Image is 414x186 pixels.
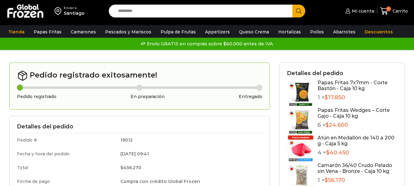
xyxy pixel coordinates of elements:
[330,26,359,38] a: Abarrotes
[17,70,262,81] h2: Pedido registrado exitosamente!
[317,177,397,184] p: 1 ×
[344,5,374,17] a: Mi cuenta
[391,8,408,14] span: Carrito
[325,94,345,101] bdi: 17.850
[350,8,374,14] span: Mi cuenta
[325,122,329,128] span: $
[317,80,388,91] a: Papas Fritas 7x7mm - Corte Bastón - Caja 10 kg
[5,26,28,38] a: Tienda
[64,10,85,16] div: Santiago
[287,70,397,77] h3: Detalles del pedido
[326,149,329,156] span: $
[102,26,154,38] a: Pescados y Mariscos
[326,149,349,156] bdi: 40.450
[239,94,262,99] h3: Entregado
[236,26,272,38] a: Queso Crema
[292,5,305,17] button: Search button
[317,122,397,129] p: 6 ×
[31,26,65,38] a: Papas Fritas
[17,147,116,161] td: Fecha y hora del pedido
[317,107,390,119] a: Papas Fritas Wedges – Corte Gajo - Caja 10 kg
[325,177,345,184] bdi: 56.170
[325,177,328,184] span: $
[317,135,394,146] a: Atún en Medallón de 140 a 200 g - Caja 5 kg
[202,26,233,38] a: Appetizers
[386,6,391,11] span: 0
[158,26,199,38] a: Pulpa de Frutas
[17,94,56,99] h3: Pedido registrado
[325,122,348,128] bdi: 24.600
[307,26,327,38] a: Pollos
[380,4,408,18] a: 0 Carrito
[64,6,85,10] div: Enviar a
[362,26,396,38] a: Descuentos
[17,133,116,147] td: Pedido #
[325,94,328,101] span: $
[317,162,392,174] a: Camarón 36/40 Crudo Pelado sin Vena - Bronze - Caja 10 kg
[120,165,141,170] bdi: 456.270
[131,94,165,99] h3: En preparación
[317,150,397,156] p: 4 ×
[120,165,123,170] span: $
[55,6,64,16] img: address-field-icon.svg
[116,133,262,147] td: 19012
[17,161,116,175] td: Total
[275,26,304,38] a: Hortalizas
[116,147,262,161] td: [DATE] 09:41
[68,26,99,38] a: Camarones
[317,94,397,101] p: 1 ×
[17,123,262,130] h3: Detalles del pedido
